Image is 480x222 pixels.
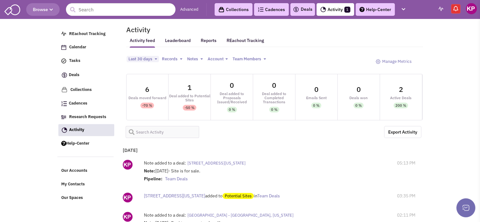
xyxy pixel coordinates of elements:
[69,101,87,106] span: Cadences
[233,56,261,62] span: Team Members
[169,94,210,102] div: Deal added to Potential Sites
[69,58,80,63] span: Tasks
[61,168,87,173] span: Our Accounts
[144,160,186,166] label: Note added to a deal:
[254,3,289,16] a: Cadences
[229,107,235,112] div: 0 %
[128,56,152,62] span: Last 30 days
[271,107,277,112] div: 0 %
[58,111,114,123] a: Research Requests
[61,101,67,106] img: Cadences_logo.png
[58,124,114,136] a: Activity
[314,86,318,93] div: 0
[61,141,66,146] img: help.png
[144,193,349,199] div: added to in
[399,86,403,93] div: 2
[355,103,362,108] div: 0 %
[357,86,361,93] div: 0
[317,3,354,16] a: Activity1
[380,96,422,100] div: Active Deals
[58,178,114,190] a: My Contacts
[258,7,264,12] img: Cadences_logo.png
[466,3,477,14] a: Keypoint Partners
[144,168,155,174] strong: Note:
[231,56,268,63] button: Team Members
[58,55,114,67] a: Tasks
[356,3,395,16] a: Help-Center
[58,28,114,40] a: REachout Tracking
[165,38,191,48] a: Leaderboard
[272,82,276,89] div: 0
[142,103,152,108] div: -70 %
[118,27,150,33] h2: Activity
[26,3,60,16] button: Browse
[69,31,105,36] span: REachout Tracking
[4,3,20,15] img: SmartAdmin
[58,41,114,53] a: Calendar
[313,103,319,108] div: 0 %
[123,193,133,202] img: ny_GipEnDU-kinWYCc5EwQ.png
[187,213,293,218] span: [GEOGRAPHIC_DATA] - [GEOGRAPHIC_DATA], [US_STATE]
[58,192,114,204] a: Our Spaces
[61,45,66,50] img: Calendar.png
[376,59,381,64] img: octicon_gear-24.png
[211,92,253,104] div: Deal added to Proposals Issued/Received
[123,147,138,153] b: [DATE]
[144,212,186,218] label: Note added to a deal:
[185,105,194,111] div: -50 %
[33,7,53,12] span: Browse
[295,96,337,100] div: Emails Sent
[206,56,230,63] button: Account
[372,56,415,68] a: Manage Metrics
[69,45,86,50] span: Calendar
[293,6,299,13] img: icon-deals.svg
[187,160,246,166] span: [STREET_ADDRESS][US_STATE]
[123,160,133,170] img: ny_GipEnDU-kinWYCc5EwQ.png
[58,98,114,110] a: Cadences
[61,182,85,187] span: My Contacts
[344,7,350,13] span: 1
[66,3,175,16] input: Search
[384,126,421,138] a: Export the below as a .XLSX spreadsheet
[69,127,84,132] span: Activity
[58,84,114,96] a: Collections
[185,56,205,63] button: Notes
[227,34,264,47] a: REachout Tracking
[144,176,163,182] strong: Pipeline:
[208,56,224,62] span: Account
[145,86,149,93] div: 6
[187,84,192,91] div: 1
[160,56,184,63] button: Records
[144,168,368,183] div: [DATE]- Site is for sale.
[127,56,159,63] button: Last 30 days
[165,176,188,182] span: Team Deals
[293,6,312,13] a: Deals
[359,7,364,12] img: help.png
[69,114,106,119] span: Research Requests
[123,212,133,222] img: ny_GipEnDU-kinWYCc5EwQ.png
[126,126,199,138] input: Search Activity
[187,56,198,62] span: Notes
[58,165,114,177] a: Our Accounts
[201,38,216,47] a: Reports
[61,58,66,63] img: icon-tasks.png
[61,195,83,200] span: Our Spaces
[62,127,67,133] img: Activity.png
[180,7,199,13] a: Advanced
[130,38,155,48] a: Activity feed
[395,103,406,108] div: 200 %
[127,96,169,100] div: Deals moved forward
[397,212,415,218] span: 02:11 PM
[257,193,280,199] span: Team Deals
[58,69,114,82] a: Deals
[338,96,380,100] div: Deals won
[162,56,177,62] span: Records
[320,7,326,12] img: Activity.png
[70,87,92,92] span: Collections
[61,115,66,119] img: Research.png
[222,193,254,199] span: Potential Sites
[218,7,224,13] img: icon-collection-lavender-black.svg
[144,193,205,199] span: [STREET_ADDRESS][US_STATE]
[230,82,234,89] div: 0
[61,71,68,79] img: icon-deals.svg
